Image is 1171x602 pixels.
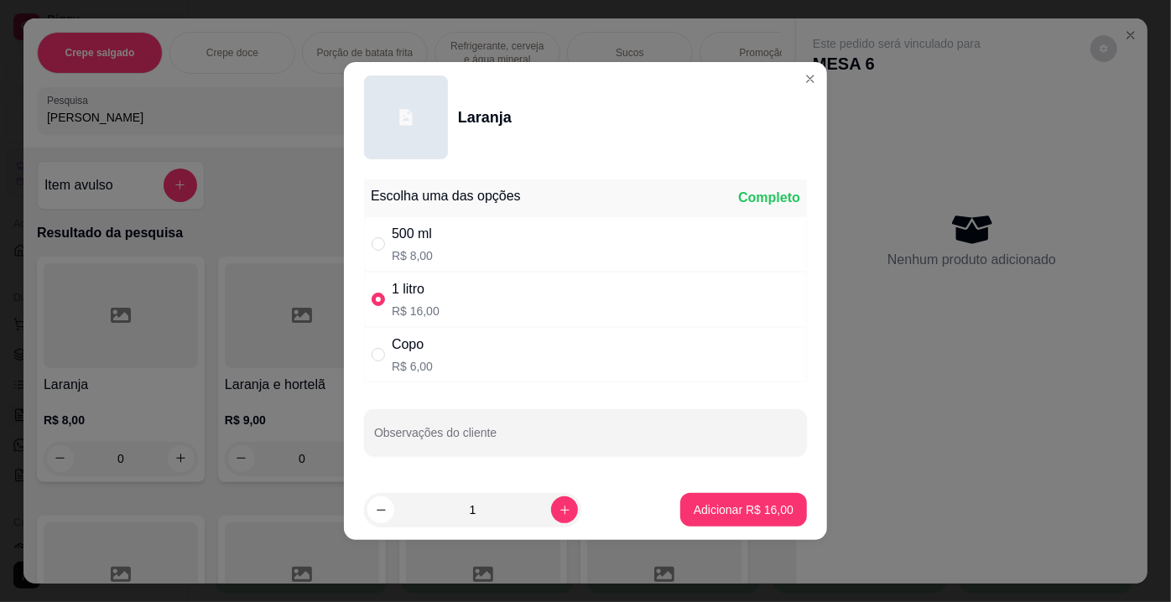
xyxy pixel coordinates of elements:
button: decrease-product-quantity [367,496,394,523]
div: Escolha uma das opções [371,186,521,206]
p: Adicionar R$ 16,00 [694,501,794,518]
button: Adicionar R$ 16,00 [680,493,807,527]
div: 1 litro [392,279,440,299]
div: Completo [738,188,800,208]
p: R$ 8,00 [392,247,433,264]
button: increase-product-quantity [551,496,578,523]
p: R$ 16,00 [392,303,440,319]
div: Laranja [458,106,512,129]
input: Observações do cliente [374,431,797,448]
div: Copo [392,335,433,355]
div: 500 ml [392,224,433,244]
button: Close [797,65,824,92]
p: R$ 6,00 [392,358,433,375]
